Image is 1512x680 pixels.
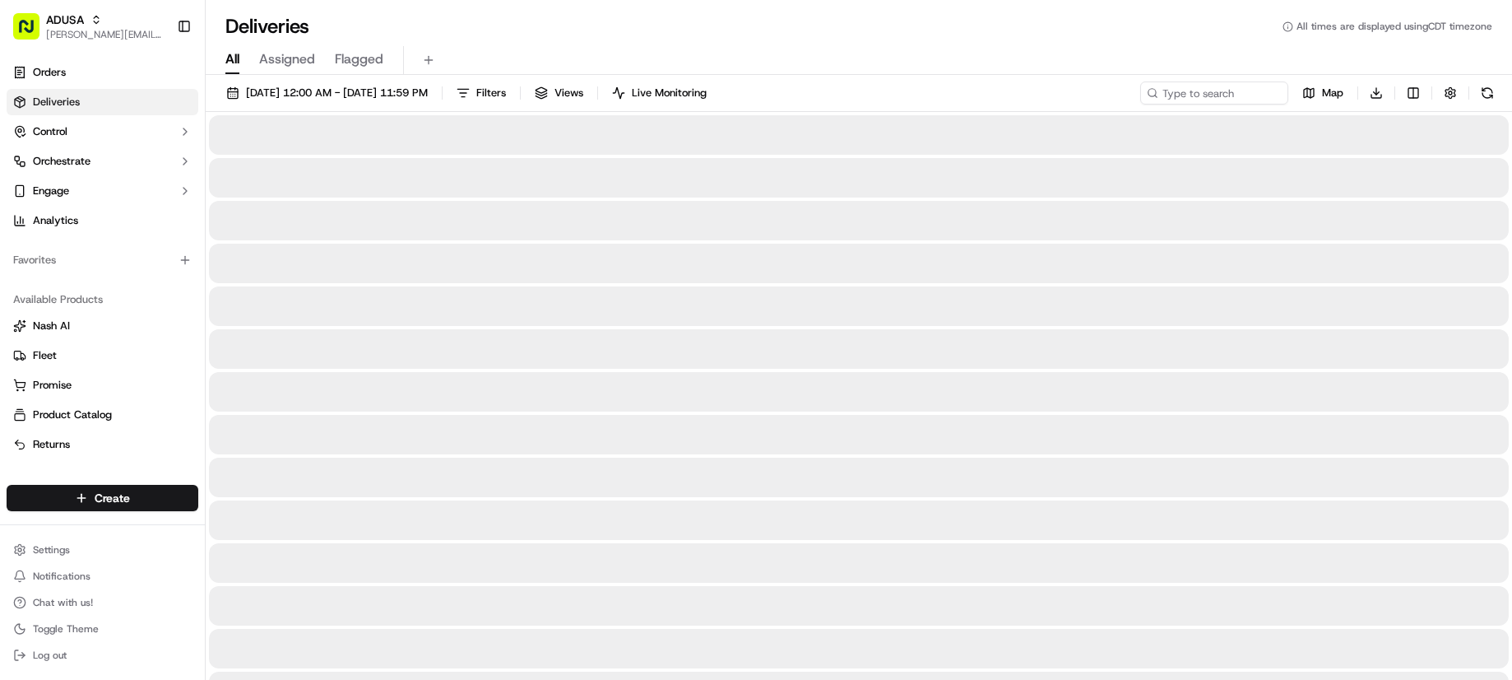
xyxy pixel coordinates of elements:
div: Available Products [7,286,198,313]
a: Orders [7,59,198,86]
span: Map [1322,86,1343,100]
input: Type to search [1140,82,1288,105]
button: Chat with us! [7,591,198,614]
button: Create [7,485,198,511]
button: [PERSON_NAME][EMAIL_ADDRESS][PERSON_NAME][DOMAIN_NAME] [46,28,164,41]
a: Analytics [7,207,198,234]
button: Views [527,82,591,105]
span: Toggle Theme [33,622,99,636]
a: Fleet [13,348,192,363]
span: Orchestrate [33,154,90,169]
button: [DATE] 12:00 AM - [DATE] 11:59 PM [219,82,435,105]
span: Assigned [259,49,315,69]
button: Filters [449,82,513,105]
div: Favorites [7,247,198,273]
span: Returns [33,437,70,452]
button: Fleet [7,342,198,369]
a: Product Catalog [13,408,192,422]
a: Returns [13,437,192,452]
button: Log out [7,644,198,667]
span: Engage [33,184,69,198]
button: Orchestrate [7,148,198,175]
a: Deliveries [7,89,198,115]
span: Create [95,490,130,506]
span: Notifications [33,570,90,583]
button: Nash AI [7,313,198,339]
h1: Deliveries [225,13,309,40]
button: Control [7,119,198,145]
span: [DATE] 12:00 AM - [DATE] 11:59 PM [246,86,428,100]
span: Deliveries [33,95,80,109]
span: Product Catalog [33,408,112,422]
button: Toggle Theme [7,617,198,640]
a: Nash AI [13,319,192,333]
button: Live Monitoring [605,82,714,105]
button: Settings [7,538,198,561]
button: Product Catalog [7,402,198,428]
span: Control [33,124,67,139]
span: Views [554,86,583,100]
span: Flagged [335,49,383,69]
span: Settings [33,543,70,557]
button: Promise [7,372,198,398]
span: Chat with us! [33,596,93,609]
button: ADUSA [46,12,84,28]
span: Promise [33,378,72,393]
span: Analytics [33,213,78,228]
button: Notifications [7,565,198,588]
span: Fleet [33,348,57,363]
span: All times are displayed using CDT timezone [1296,20,1492,33]
button: ADUSA[PERSON_NAME][EMAIL_ADDRESS][PERSON_NAME][DOMAIN_NAME] [7,7,170,46]
button: Map [1295,82,1351,105]
span: Log out [33,649,67,662]
span: Filters [476,86,506,100]
button: Refresh [1476,82,1499,105]
span: All [225,49,239,69]
a: Promise [13,378,192,393]
span: Live Monitoring [632,86,707,100]
button: Engage [7,178,198,204]
span: Nash AI [33,319,70,333]
span: Orders [33,65,66,80]
button: Returns [7,431,198,458]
